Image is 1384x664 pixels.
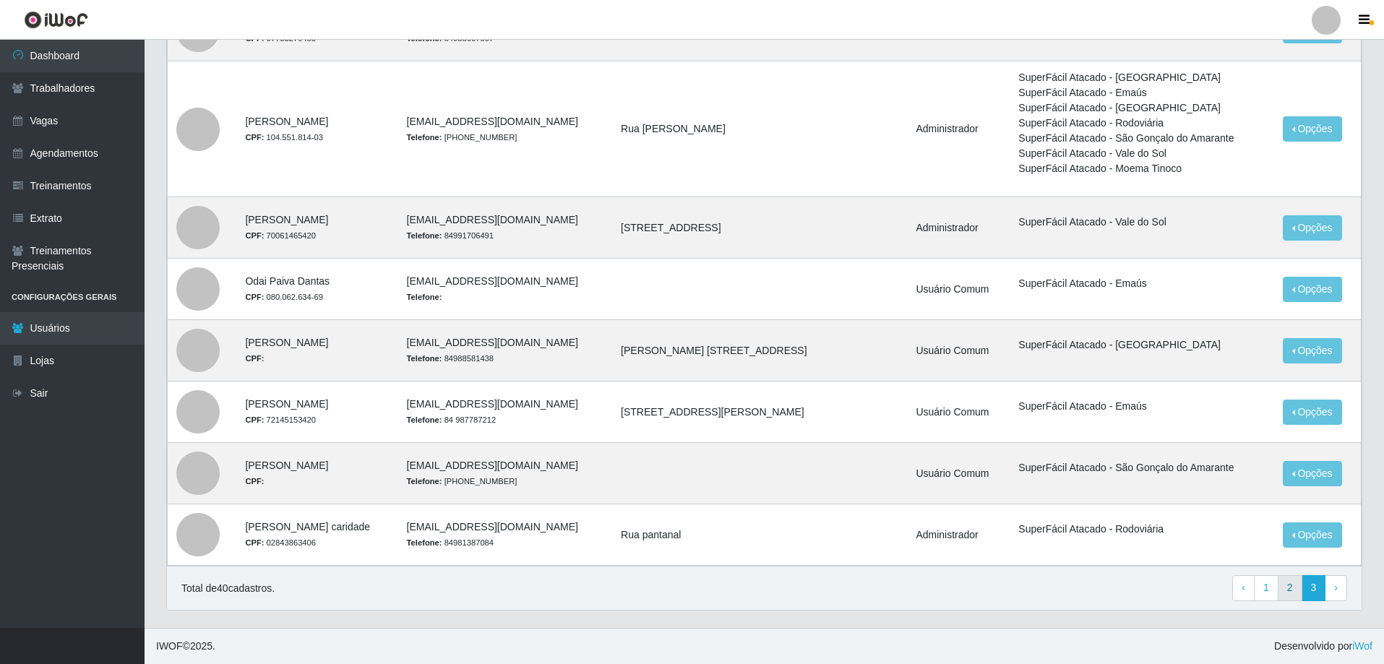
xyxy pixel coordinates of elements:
[1018,100,1265,116] li: SuperFácil Atacado - [GEOGRAPHIC_DATA]
[236,197,397,259] td: [PERSON_NAME]
[1254,575,1278,601] a: 1
[245,415,264,424] strong: CPF:
[1018,522,1265,537] li: SuperFácil Atacado - Rodoviária
[1018,146,1265,161] li: SuperFácil Atacado - Vale do Sol
[1018,276,1265,291] li: SuperFácil Atacado - Emaús
[407,415,497,424] small: 84 987787212
[1018,116,1265,131] li: SuperFácil Atacado - Rodoviária
[1283,461,1342,486] button: Opções
[236,504,397,566] td: [PERSON_NAME] caridade
[398,504,612,566] td: [EMAIL_ADDRESS][DOMAIN_NAME]
[1302,575,1326,601] a: 3
[1018,131,1265,146] li: SuperFácil Atacado - São Gonçalo do Amarante
[1232,575,1255,601] a: Previous
[1325,575,1347,601] a: Next
[407,477,442,486] strong: Telefone:
[1283,116,1342,142] button: Opções
[612,381,907,443] td: [STREET_ADDRESS][PERSON_NAME]
[1018,215,1265,230] li: SuperFácil Atacado - Vale do Sol
[907,443,1010,504] td: Usuário Comum
[398,443,612,504] td: [EMAIL_ADDRESS][DOMAIN_NAME]
[24,11,88,29] img: CoreUI Logo
[181,581,275,596] p: Total de 40 cadastros.
[398,381,612,443] td: [EMAIL_ADDRESS][DOMAIN_NAME]
[612,61,907,197] td: Rua [PERSON_NAME]
[1018,85,1265,100] li: SuperFácil Atacado - Emaús
[236,61,397,197] td: [PERSON_NAME]
[398,61,612,197] td: [EMAIL_ADDRESS][DOMAIN_NAME]
[1283,215,1342,241] button: Opções
[1018,460,1265,475] li: SuperFácil Atacado - São Gonçalo do Amarante
[407,354,442,363] strong: Telefone:
[407,133,442,142] strong: Telefone:
[1018,161,1265,176] li: SuperFácil Atacado - Moema Tinoco
[245,477,264,486] strong: CPF:
[407,538,494,547] small: 84981387084
[245,293,323,301] small: 080.062.634-69
[245,231,264,240] strong: CPF:
[907,197,1010,259] td: Administrador
[1274,639,1372,654] span: Desenvolvido por
[156,639,215,654] span: © 2025 .
[1242,582,1245,593] span: ‹
[1018,337,1265,353] li: SuperFácil Atacado - [GEOGRAPHIC_DATA]
[1283,277,1342,302] button: Opções
[612,320,907,381] td: [PERSON_NAME] [STREET_ADDRESS]
[245,133,264,142] strong: CPF:
[245,354,264,363] strong: CPF:
[907,504,1010,566] td: Administrador
[407,133,517,142] small: [PHONE_NUMBER]
[407,231,442,240] strong: Telefone:
[398,259,612,320] td: [EMAIL_ADDRESS][DOMAIN_NAME]
[245,133,323,142] small: 104.551.814-03
[236,320,397,381] td: [PERSON_NAME]
[907,61,1010,197] td: Administrador
[1334,582,1338,593] span: ›
[398,320,612,381] td: [EMAIL_ADDRESS][DOMAIN_NAME]
[407,477,517,486] small: [PHONE_NUMBER]
[398,197,612,259] td: [EMAIL_ADDRESS][DOMAIN_NAME]
[407,354,494,363] small: 84988581438
[1283,338,1342,363] button: Opções
[245,538,264,547] strong: CPF:
[612,197,907,259] td: [STREET_ADDRESS]
[907,320,1010,381] td: Usuário Comum
[1352,640,1372,652] a: iWof
[236,259,397,320] td: Odai Paiva Dantas
[907,381,1010,443] td: Usuário Comum
[1283,400,1342,425] button: Opções
[1018,399,1265,414] li: SuperFácil Atacado - Emaús
[236,443,397,504] td: [PERSON_NAME]
[1283,522,1342,548] button: Opções
[612,504,907,566] td: Rua pantanal
[245,415,316,424] small: 72145153420
[407,538,442,547] strong: Telefone:
[245,293,264,301] strong: CPF:
[907,259,1010,320] td: Usuário Comum
[407,231,494,240] small: 84991706491
[245,231,316,240] small: 70061465420
[407,415,442,424] strong: Telefone:
[236,381,397,443] td: [PERSON_NAME]
[1232,575,1347,601] nav: pagination
[1018,70,1265,85] li: SuperFácil Atacado - [GEOGRAPHIC_DATA]
[1278,575,1302,601] a: 2
[245,538,316,547] small: 02843863406
[407,293,442,301] strong: Telefone:
[156,640,183,652] span: IWOF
